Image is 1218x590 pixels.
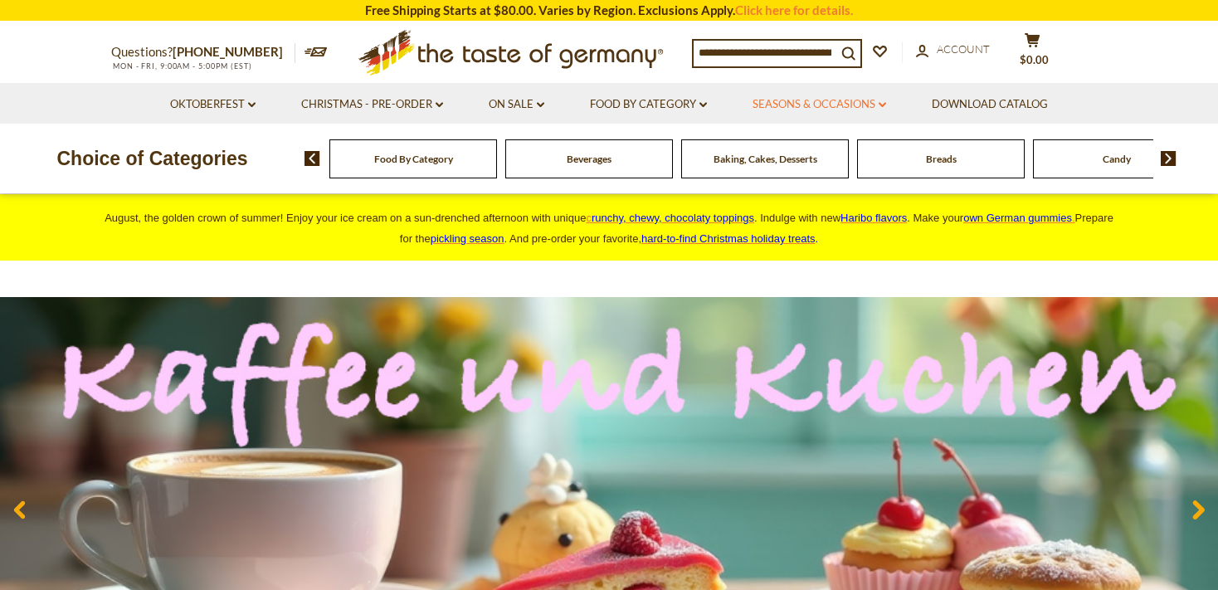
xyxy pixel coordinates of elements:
[714,153,817,165] a: Baking, Cakes, Desserts
[1020,53,1049,66] span: $0.00
[301,95,443,114] a: Christmas - PRE-ORDER
[105,212,1113,245] span: August, the golden crown of summer! Enjoy your ice cream on a sun-drenched afternoon with unique ...
[963,212,1072,224] span: own German gummies
[753,95,886,114] a: Seasons & Occasions
[1007,32,1057,74] button: $0.00
[932,95,1048,114] a: Download Catalog
[590,95,707,114] a: Food By Category
[926,153,957,165] a: Breads
[304,151,320,166] img: previous arrow
[735,2,853,17] a: Click here for details.
[170,95,256,114] a: Oktoberfest
[173,44,283,59] a: [PHONE_NUMBER]
[641,232,816,245] a: hard-to-find Christmas holiday treats
[963,212,1074,224] a: own German gummies.
[592,212,754,224] span: runchy, chewy, chocolaty toppings
[916,41,990,59] a: Account
[111,61,252,71] span: MON - FRI, 9:00AM - 5:00PM (EST)
[489,95,544,114] a: On Sale
[1103,153,1131,165] a: Candy
[641,232,818,245] span: .
[567,153,611,165] a: Beverages
[111,41,295,63] p: Questions?
[937,42,990,56] span: Account
[374,153,453,165] a: Food By Category
[840,212,907,224] a: Haribo flavors
[1161,151,1177,166] img: next arrow
[586,212,754,224] a: crunchy, chewy, chocolaty toppings
[431,232,504,245] a: pickling season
